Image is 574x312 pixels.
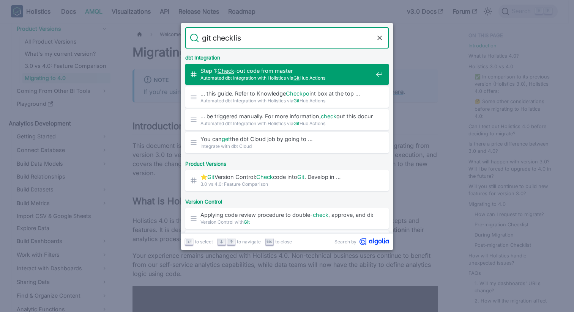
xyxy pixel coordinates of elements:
[200,135,373,143] span: You can the dbt Cloud job by going to …
[218,67,234,74] mark: Check
[293,98,300,103] mark: Git
[185,208,389,229] a: Applying code review procedure to double-check, approve, and disapprove …Version Control withGit
[185,64,389,85] a: Step 1:Check-out code from master​Automated dbt Integration with Holistics viaGitHub Actions
[297,174,304,180] mark: Git
[200,90,373,97] span: … this guide. Refer to Knowledge int box at the top …
[275,238,292,245] span: to close
[200,97,373,104] span: Automated dbt Integration with Holistics via Hub Actions
[200,74,373,82] span: Automated dbt Integration with Holistics via Hub Actions
[185,132,389,153] a: You cangetthe dbt Cloud job by going to …Integrate with dbt Cloud
[334,238,389,245] a: Search byAlgolia
[266,239,272,245] svg: Escape key
[200,211,373,218] span: Applying code review procedure to double- , approve, and disapprove …
[200,67,373,74] span: Step 1: -out code from master​
[237,238,261,245] span: to navigate
[313,212,328,218] mark: check
[219,239,224,245] svg: Arrow down
[195,238,213,245] span: to select
[293,75,300,81] mark: Git
[200,173,373,180] span: ⭐️ Version Control: code into . Develop in …
[185,86,389,108] a: … this guide. Refer to KnowledgeCheckpoint box at the top …Automated dbt Integration with Holisti...
[286,90,309,97] mark: Checkpo
[360,238,389,245] svg: Algolia
[200,143,373,150] span: Integrate with dbt Cloud
[185,109,389,130] a: … be triggered manually. For more information,checkout this documentation.Automated dbt Integrati...
[293,121,300,126] mark: Git
[184,49,390,64] div: dbt Integration
[186,239,192,245] svg: Enter key
[375,33,384,42] button: Clear the query
[222,136,230,142] mark: get
[229,239,234,245] svg: Arrow up
[244,219,250,225] mark: Git
[200,218,373,226] span: Version Control with
[207,174,214,180] mark: Git
[184,155,390,170] div: Product Versions
[200,120,373,127] span: Automated dbt Integration with Holistics via Hub Actions
[199,27,375,49] input: Search docs
[256,174,273,180] mark: Check
[200,180,373,188] span: 3.0 vs 4.0: Feature Comparison
[200,113,373,120] span: … be triggered manually. For more information, out this documentation.
[184,193,390,208] div: Version Control
[185,230,389,252] a: … the Report Validation feature tocheckif the changes have …Version Control withGit
[321,113,336,119] mark: check
[334,238,356,245] span: Search by
[185,170,389,191] a: ⭐️GitVersion Control:Checkcode intoGit. Develop in …3.0 vs 4.0: Feature Comparison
